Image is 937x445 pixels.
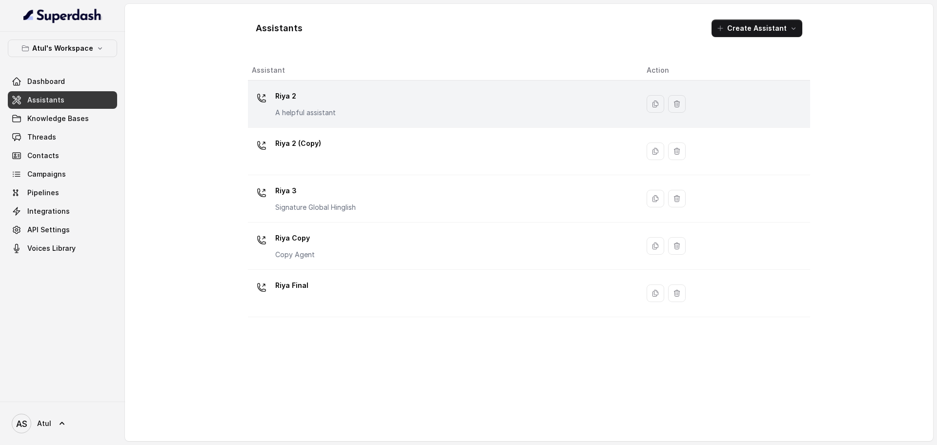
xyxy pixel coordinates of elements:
span: Voices Library [27,243,76,253]
p: Riya Copy [275,230,315,246]
img: light.svg [23,8,102,23]
a: Voices Library [8,240,117,257]
span: Campaigns [27,169,66,179]
span: Threads [27,132,56,142]
p: A helpful assistant [275,108,336,118]
p: Riya 3 [275,183,356,199]
a: Dashboard [8,73,117,90]
span: API Settings [27,225,70,235]
a: Assistants [8,91,117,109]
span: Atul [37,419,51,428]
span: Contacts [27,151,59,161]
button: Create Assistant [712,20,802,37]
span: Integrations [27,206,70,216]
h1: Assistants [256,20,303,36]
p: Copy Agent [275,250,315,260]
span: Assistants [27,95,64,105]
a: Campaigns [8,165,117,183]
p: Riya 2 [275,88,336,104]
p: Riya Final [275,278,308,293]
p: Riya 2 (Copy) [275,136,321,151]
span: Dashboard [27,77,65,86]
p: Signature Global Hinglish [275,202,356,212]
a: Pipelines [8,184,117,202]
a: Atul [8,410,117,437]
span: Pipelines [27,188,59,198]
span: Knowledge Bases [27,114,89,123]
th: Action [639,61,810,81]
a: Threads [8,128,117,146]
th: Assistant [248,61,639,81]
button: Atul's Workspace [8,40,117,57]
a: Contacts [8,147,117,164]
p: Atul's Workspace [32,42,93,54]
a: Knowledge Bases [8,110,117,127]
a: API Settings [8,221,117,239]
a: Integrations [8,202,117,220]
text: AS [16,419,27,429]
